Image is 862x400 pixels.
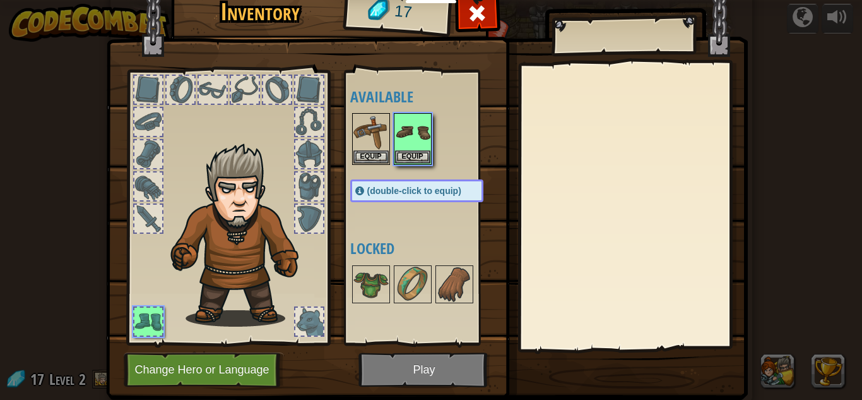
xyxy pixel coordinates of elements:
button: Equip [353,150,389,164]
img: hair_m2.png [165,143,319,327]
img: portrait.png [353,267,389,302]
h4: Available [350,88,509,105]
h4: Locked [350,240,509,257]
img: portrait.png [353,114,389,150]
button: Equip [395,150,430,164]
img: portrait.png [395,267,430,302]
img: portrait.png [395,114,430,150]
span: (double-click to equip) [367,186,461,196]
img: portrait.png [437,267,472,302]
button: Change Hero or Language [124,353,284,387]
